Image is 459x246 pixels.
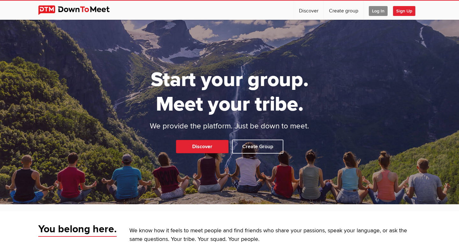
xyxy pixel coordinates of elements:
[324,1,363,20] a: Create group
[126,68,333,117] h1: Start your group. Meet your tribe.
[393,1,420,20] a: Sign Up
[232,140,283,154] a: Create Group
[294,1,324,20] a: Discover
[38,223,117,237] span: You belong here.
[369,6,388,16] span: Log In
[176,140,229,153] a: Discover
[364,1,393,20] a: Log In
[38,5,120,15] img: DownToMeet
[393,6,415,16] span: Sign Up
[129,227,421,244] p: We know how it feels to meet people and find friends who share your passions, speak your language...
